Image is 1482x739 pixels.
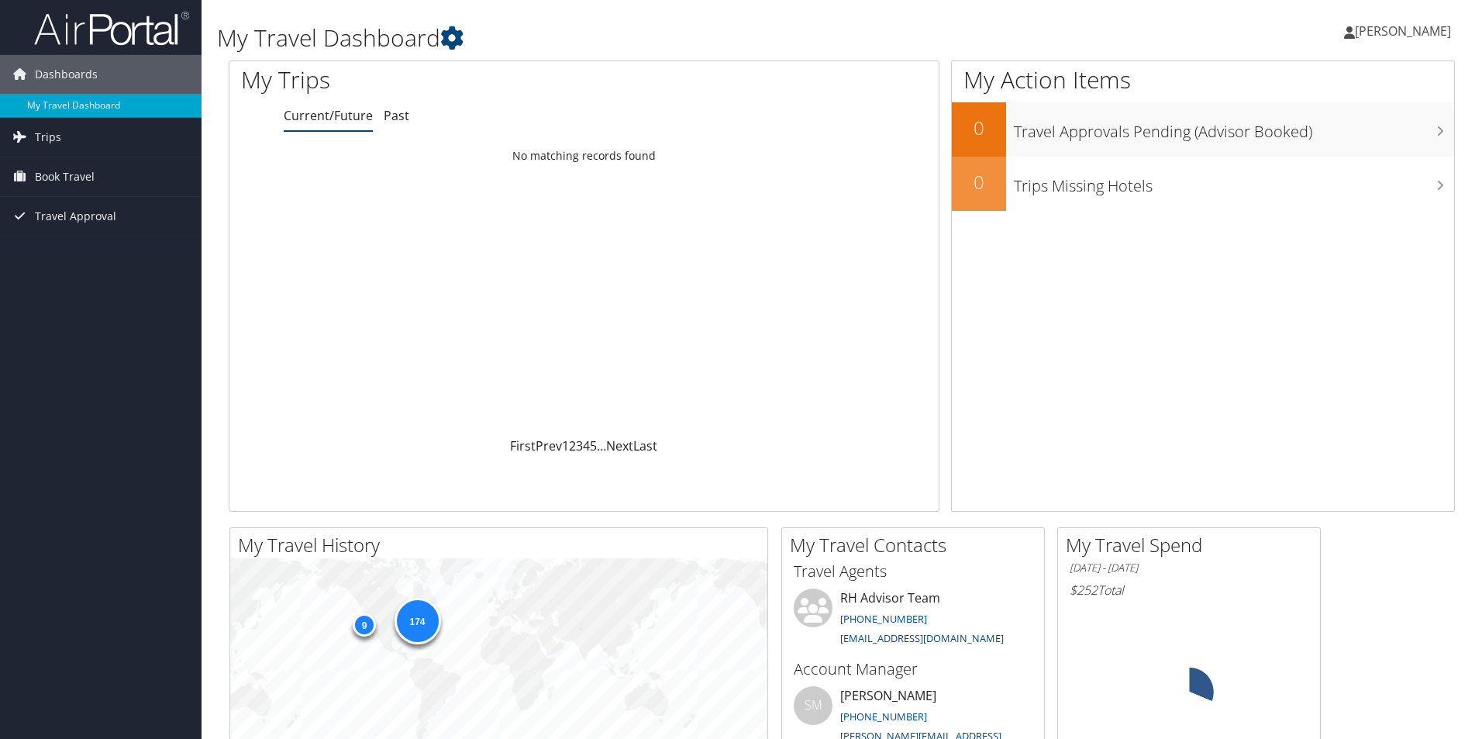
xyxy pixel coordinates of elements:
[1344,8,1466,54] a: [PERSON_NAME]
[590,437,597,454] a: 5
[1070,561,1308,575] h6: [DATE] - [DATE]
[384,107,409,124] a: Past
[952,64,1454,96] h1: My Action Items
[1014,167,1454,197] h3: Trips Missing Hotels
[606,437,633,454] a: Next
[562,437,569,454] a: 1
[217,22,1050,54] h1: My Travel Dashboard
[229,142,939,170] td: No matching records found
[569,437,576,454] a: 2
[35,197,116,236] span: Travel Approval
[576,437,583,454] a: 3
[1014,113,1454,143] h3: Travel Approvals Pending (Advisor Booked)
[840,612,927,626] a: [PHONE_NUMBER]
[35,55,98,94] span: Dashboards
[786,589,1040,652] li: RH Advisor Team
[790,532,1044,558] h2: My Travel Contacts
[794,561,1032,582] h3: Travel Agents
[284,107,373,124] a: Current/Future
[794,686,832,725] div: SM
[952,102,1454,157] a: 0Travel Approvals Pending (Advisor Booked)
[34,10,189,47] img: airportal-logo.png
[35,157,95,196] span: Book Travel
[238,532,767,558] h2: My Travel History
[597,437,606,454] span: …
[952,169,1006,195] h2: 0
[1066,532,1320,558] h2: My Travel Spend
[1070,582,1308,599] h6: Total
[840,631,1004,645] a: [EMAIL_ADDRESS][DOMAIN_NAME]
[241,64,632,96] h1: My Trips
[394,597,440,644] div: 174
[1355,22,1451,40] span: [PERSON_NAME]
[794,658,1032,680] h3: Account Manager
[536,437,562,454] a: Prev
[1070,582,1098,599] span: $252
[510,437,536,454] a: First
[352,613,375,637] div: 9
[840,710,927,723] a: [PHONE_NUMBER]
[35,118,61,157] span: Trips
[952,115,1006,141] h2: 0
[583,437,590,454] a: 4
[952,157,1454,211] a: 0Trips Missing Hotels
[633,437,657,454] a: Last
